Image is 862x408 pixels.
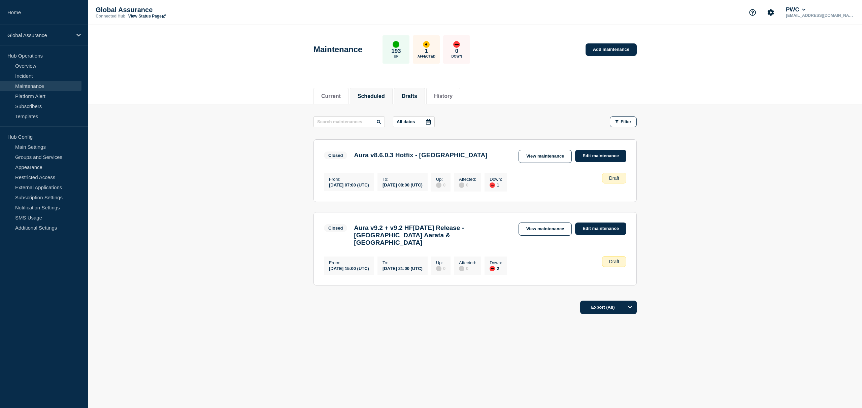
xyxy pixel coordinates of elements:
p: Down [452,55,462,58]
div: Draft [602,256,626,267]
button: History [434,93,453,99]
a: Edit maintenance [575,150,626,162]
button: Current [321,93,341,99]
button: Filter [610,116,637,127]
p: All dates [397,119,415,124]
div: down [490,266,495,271]
div: 0 [459,182,476,188]
div: down [490,182,495,188]
a: Edit maintenance [575,223,626,235]
button: Drafts [402,93,417,99]
p: [EMAIL_ADDRESS][DOMAIN_NAME] [785,13,855,18]
div: 2 [490,265,502,271]
span: Filter [621,119,631,124]
p: Up [394,55,398,58]
p: Up : [436,177,445,182]
div: [DATE] 07:00 (UTC) [329,182,369,188]
button: Support [745,5,760,20]
div: down [453,41,460,48]
a: View maintenance [519,150,572,163]
button: PWC [785,6,807,13]
a: View Status Page [128,14,166,19]
p: Down : [490,260,502,265]
p: 0 [455,48,458,55]
div: up [393,41,399,48]
div: disabled [436,182,441,188]
div: disabled [459,266,464,271]
a: View maintenance [519,223,572,236]
p: From : [329,177,369,182]
h3: Aura v8.6.0.3 Hotfix - [GEOGRAPHIC_DATA] [354,151,487,159]
a: Add maintenance [586,43,637,56]
div: affected [423,41,430,48]
div: [DATE] 08:00 (UTC) [383,182,423,188]
h1: Maintenance [313,45,362,54]
div: 0 [459,265,476,271]
p: To : [383,177,423,182]
div: disabled [459,182,464,188]
h3: Aura v9.2 + v9.2 HF[DATE] Release - [GEOGRAPHIC_DATA] Aarata & [GEOGRAPHIC_DATA] [354,224,512,246]
p: Affected : [459,177,476,182]
p: 193 [391,48,401,55]
button: Account settings [764,5,778,20]
p: From : [329,260,369,265]
div: Closed [328,226,343,231]
p: Affected [418,55,435,58]
div: 1 [490,182,502,188]
div: [DATE] 21:00 (UTC) [383,265,423,271]
p: Affected : [459,260,476,265]
input: Search maintenances [313,116,385,127]
div: 0 [436,265,445,271]
p: 1 [425,48,428,55]
div: Closed [328,153,343,158]
p: Global Assurance [96,6,230,14]
button: Scheduled [358,93,385,99]
p: Up : [436,260,445,265]
div: Draft [602,173,626,183]
p: Global Assurance [7,32,72,38]
p: Down : [490,177,502,182]
p: Connected Hub [96,14,126,19]
button: Export (All) [580,301,637,314]
div: [DATE] 15:00 (UTC) [329,265,369,271]
button: All dates [393,116,435,127]
div: 0 [436,182,445,188]
p: To : [383,260,423,265]
button: Options [623,301,637,314]
div: disabled [436,266,441,271]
